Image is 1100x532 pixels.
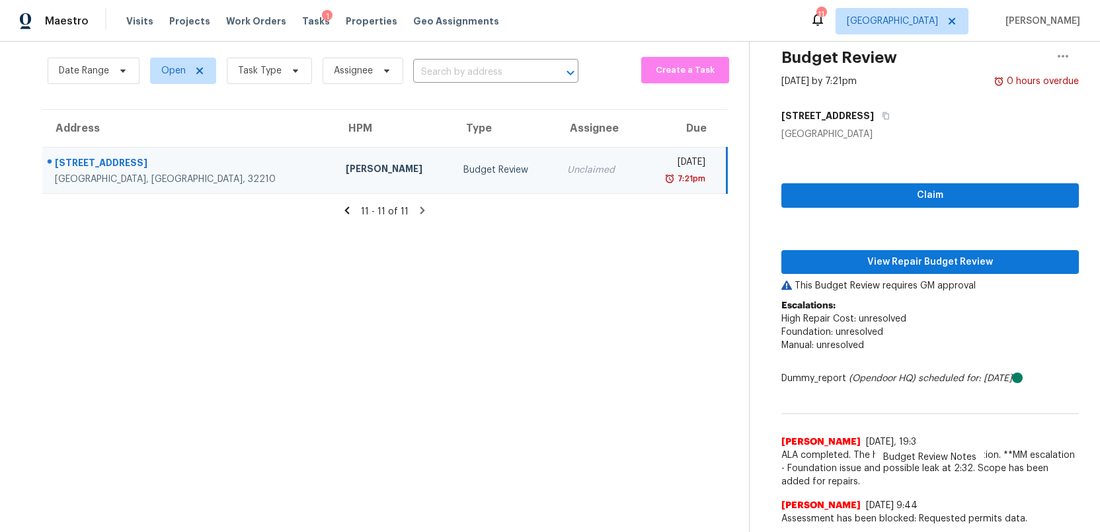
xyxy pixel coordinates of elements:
[866,501,918,510] span: [DATE] 9:44
[126,15,153,28] span: Visits
[847,15,938,28] span: [GEOGRAPHIC_DATA]
[781,183,1079,208] button: Claim
[334,64,373,77] span: Assignee
[346,162,442,179] div: [PERSON_NAME]
[161,64,186,77] span: Open
[781,314,906,324] span: High Repair Cost: unresolved
[664,172,675,185] img: Overdue Alarm Icon
[55,173,325,186] div: [GEOGRAPHIC_DATA], [GEOGRAPHIC_DATA], 32210
[781,435,861,449] span: [PERSON_NAME]
[45,15,89,28] span: Maestro
[994,75,1004,88] img: Overdue Alarm Icon
[361,207,409,216] span: 11 - 11 of 11
[335,110,453,147] th: HPM
[781,128,1079,141] div: [GEOGRAPHIC_DATA]
[48,30,92,43] h2: Tasks
[561,64,580,82] button: Open
[781,512,1079,525] span: Assessment has been blocked: Requested permits data.
[792,254,1068,271] span: View Repair Budget Review
[781,75,857,88] div: [DATE] by 7:21pm
[781,109,874,122] h5: [STREET_ADDRESS]
[781,372,1079,385] div: Dummy_report
[346,15,397,28] span: Properties
[781,301,836,310] b: Escalations:
[557,110,639,147] th: Assignee
[226,15,286,28] span: Work Orders
[302,17,330,26] span: Tasks
[792,187,1068,204] span: Claim
[781,328,883,337] span: Foundation: unresolved
[413,62,541,83] input: Search by address
[42,110,335,147] th: Address
[918,374,1012,383] i: scheduled for: [DATE]
[169,15,210,28] span: Projects
[781,341,864,350] span: Manual: unresolved
[59,64,109,77] span: Date Range
[849,374,916,383] i: (Opendoor HQ)
[781,449,1079,488] span: ALA completed. The home is in average condition. **MM escalation - Foundation issue and possible ...
[1004,75,1079,88] div: 0 hours overdue
[55,156,325,173] div: [STREET_ADDRESS]
[641,57,729,83] button: Create a Task
[238,64,282,77] span: Task Type
[866,437,916,447] span: [DATE], 19:3
[649,155,705,172] div: [DATE]
[781,279,1079,292] p: This Budget Review requires GM approval
[413,15,499,28] span: Geo Assignments
[648,63,723,78] span: Create a Task
[1000,15,1080,28] span: [PERSON_NAME]
[322,10,333,23] div: 1
[675,172,705,185] div: 7:21pm
[453,110,556,147] th: Type
[874,104,892,128] button: Copy Address
[781,51,897,64] h2: Budget Review
[875,451,984,464] span: Budget Review Notes
[639,110,727,147] th: Due
[781,499,861,512] span: [PERSON_NAME]
[781,250,1079,275] button: View Repair Budget Review
[567,163,629,177] div: Unclaimed
[463,163,545,177] div: Budget Review
[816,8,826,21] div: 11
